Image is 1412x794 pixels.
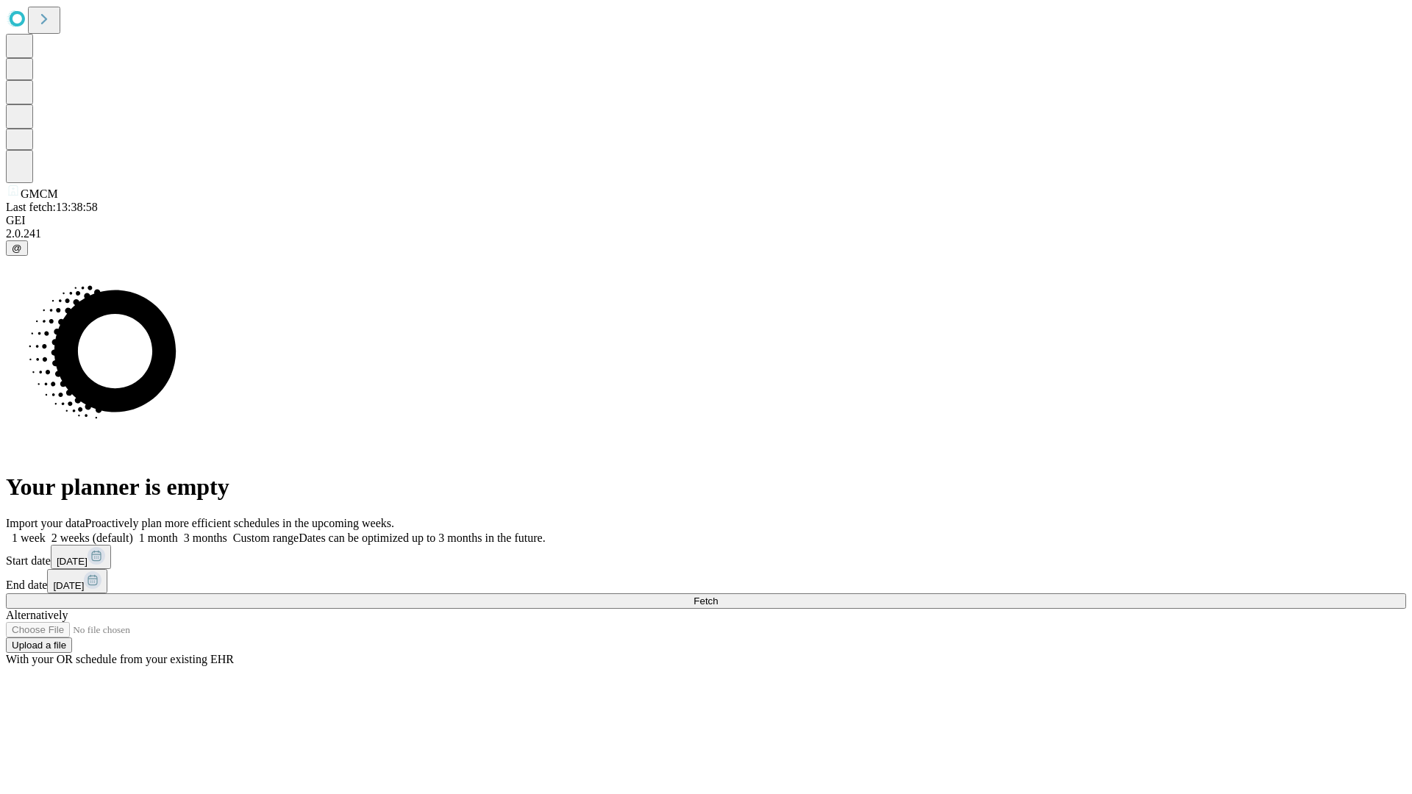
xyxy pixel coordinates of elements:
[6,637,72,653] button: Upload a file
[6,240,28,256] button: @
[6,227,1406,240] div: 2.0.241
[85,517,394,529] span: Proactively plan more efficient schedules in the upcoming weeks.
[6,545,1406,569] div: Start date
[6,201,98,213] span: Last fetch: 13:38:58
[47,569,107,593] button: [DATE]
[139,532,178,544] span: 1 month
[6,473,1406,501] h1: Your planner is empty
[6,214,1406,227] div: GEI
[57,556,88,567] span: [DATE]
[6,569,1406,593] div: End date
[299,532,545,544] span: Dates can be optimized up to 3 months in the future.
[6,653,234,665] span: With your OR schedule from your existing EHR
[233,532,299,544] span: Custom range
[21,187,58,200] span: GMCM
[51,532,133,544] span: 2 weeks (default)
[53,580,84,591] span: [DATE]
[51,545,111,569] button: [DATE]
[12,243,22,254] span: @
[6,593,1406,609] button: Fetch
[6,609,68,621] span: Alternatively
[184,532,227,544] span: 3 months
[693,595,718,607] span: Fetch
[12,532,46,544] span: 1 week
[6,517,85,529] span: Import your data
